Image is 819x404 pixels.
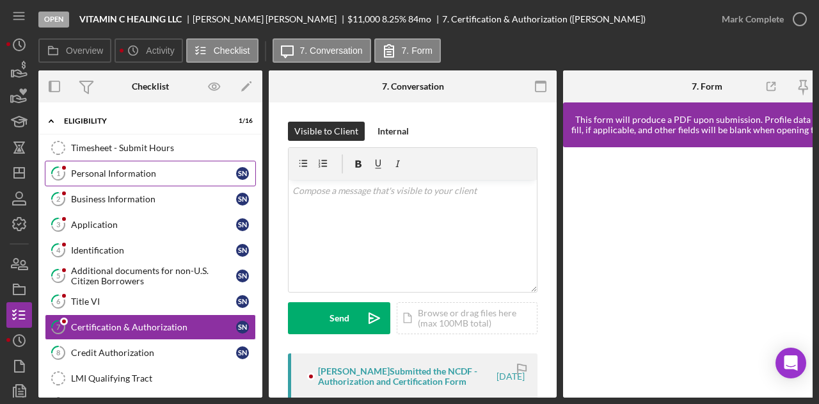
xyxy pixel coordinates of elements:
[45,340,256,366] a: 8Credit AuthorizationSN
[374,38,441,63] button: 7. Form
[236,321,249,334] div: S N
[236,295,249,308] div: S N
[236,193,249,206] div: S N
[371,122,415,141] button: Internal
[56,348,60,357] tspan: 8
[56,220,60,229] tspan: 3
[288,302,390,334] button: Send
[214,45,250,56] label: Checklist
[722,6,784,32] div: Mark Complete
[186,38,258,63] button: Checklist
[273,38,371,63] button: 7. Conversation
[71,348,236,358] div: Credit Authorization
[56,323,61,331] tspan: 7
[146,45,174,56] label: Activity
[71,143,255,153] div: Timesheet - Submit Hours
[382,14,406,24] div: 8.25 %
[236,270,249,282] div: S N
[56,271,60,280] tspan: 5
[71,245,236,255] div: Identification
[45,289,256,314] a: 6Title VISN
[288,122,365,141] button: Visible to Client
[402,45,433,56] label: 7. Form
[45,186,256,212] a: 2Business InformationSN
[71,194,236,204] div: Business Information
[64,117,221,125] div: Eligibility
[66,45,103,56] label: Overview
[330,302,349,334] div: Send
[38,38,111,63] button: Overview
[79,14,182,24] b: VITAMIN C HEALING LLC
[709,6,813,32] button: Mark Complete
[318,366,495,387] div: [PERSON_NAME] Submitted the NCDF - Authorization and Certification Form
[692,81,722,92] div: 7. Form
[45,238,256,263] a: 4IdentificationSN
[236,346,249,359] div: S N
[45,161,256,186] a: 1Personal InformationSN
[56,297,61,305] tspan: 6
[300,45,363,56] label: 7. Conversation
[45,366,256,391] a: LMI Qualifying Tract
[56,195,60,203] tspan: 2
[378,122,409,141] div: Internal
[45,135,256,161] a: Timesheet - Submit Hours
[294,122,358,141] div: Visible to Client
[45,314,256,340] a: 7Certification & AuthorizationSN
[56,169,60,177] tspan: 1
[115,38,182,63] button: Activity
[132,81,169,92] div: Checklist
[71,220,236,230] div: Application
[71,373,255,384] div: LMI Qualifying Tract
[45,212,256,238] a: 3ApplicationSN
[442,14,646,24] div: 7. Certification & Authorization ([PERSON_NAME])
[193,14,347,24] div: [PERSON_NAME] [PERSON_NAME]
[230,117,253,125] div: 1 / 16
[347,13,380,24] span: $11,000
[71,322,236,332] div: Certification & Authorization
[236,244,249,257] div: S N
[71,296,236,307] div: Title VI
[497,371,525,382] time: 2025-09-30 18:04
[71,168,236,179] div: Personal Information
[775,348,806,378] div: Open Intercom Messenger
[236,218,249,231] div: S N
[38,12,69,28] div: Open
[408,14,431,24] div: 84 mo
[56,246,61,254] tspan: 4
[45,263,256,289] a: 5Additional documents for non-U.S. Citizen BorrowersSN
[236,167,249,180] div: S N
[382,81,444,92] div: 7. Conversation
[71,266,236,286] div: Additional documents for non-U.S. Citizen Borrowers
